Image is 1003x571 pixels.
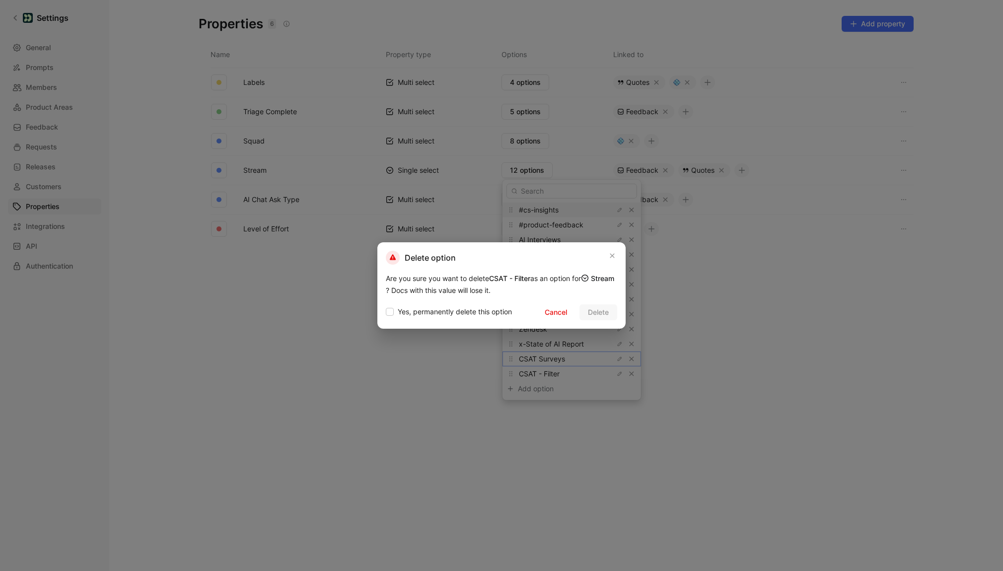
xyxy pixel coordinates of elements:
[398,306,512,318] span: Yes, permanently delete this option
[386,273,617,296] div: Are you sure you want to delete as an option for ? Docs with this value will lose it.
[386,251,456,265] h2: Delete option
[591,273,614,285] div: Stream
[545,306,567,318] span: Cancel
[489,274,530,283] span: CSAT - Filter
[536,304,575,320] button: Cancel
